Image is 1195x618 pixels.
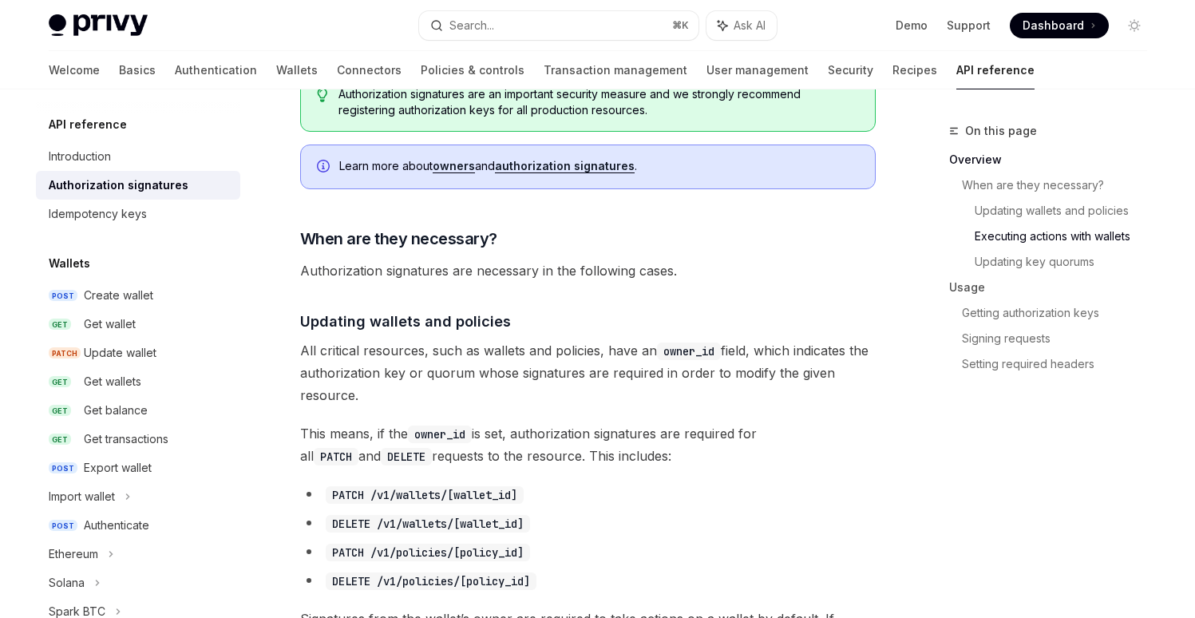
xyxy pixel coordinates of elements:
[408,426,472,443] code: owner_id
[300,422,876,467] span: This means, if the is set, authorization signatures are required for all and requests to the reso...
[36,281,240,310] a: POSTCreate wallet
[84,286,153,305] div: Create wallet
[706,51,809,89] a: User management
[84,315,136,334] div: Get wallet
[300,311,511,332] span: Updating wallets and policies
[36,142,240,171] a: Introduction
[84,430,168,449] div: Get transactions
[36,200,240,228] a: Idempotency keys
[672,19,689,32] span: ⌘ K
[49,14,148,37] img: light logo
[975,198,1160,224] a: Updating wallets and policies
[300,259,876,282] span: Authorization signatures are necessary in the following cases.
[657,343,721,360] code: owner_id
[381,448,432,465] code: DELETE
[962,326,1160,351] a: Signing requests
[49,573,85,592] div: Solana
[36,367,240,396] a: GETGet wallets
[949,147,1160,172] a: Overview
[495,159,635,173] a: authorization signatures
[949,275,1160,300] a: Usage
[544,51,687,89] a: Transaction management
[36,396,240,425] a: GETGet balance
[314,448,358,465] code: PATCH
[975,249,1160,275] a: Updating key quorums
[84,372,141,391] div: Get wallets
[1023,18,1084,34] span: Dashboard
[433,159,475,173] a: owners
[706,11,777,40] button: Ask AI
[947,18,991,34] a: Support
[49,176,188,195] div: Authorization signatures
[317,160,333,176] svg: Info
[419,11,698,40] button: Search...⌘K
[1122,13,1147,38] button: Toggle dark mode
[449,16,494,35] div: Search...
[339,158,859,174] span: Learn more about and .
[49,147,111,166] div: Introduction
[965,121,1037,141] span: On this page
[84,343,156,362] div: Update wallet
[896,18,928,34] a: Demo
[49,204,147,224] div: Idempotency keys
[326,515,530,533] code: DELETE /v1/wallets/[wallet_id]
[326,544,530,561] code: PATCH /v1/policies/[policy_id]
[1010,13,1109,38] a: Dashboard
[49,434,71,446] span: GET
[892,51,937,89] a: Recipes
[84,516,149,535] div: Authenticate
[36,425,240,454] a: GETGet transactions
[84,458,152,477] div: Export wallet
[276,51,318,89] a: Wallets
[36,310,240,339] a: GETGet wallet
[956,51,1035,89] a: API reference
[175,51,257,89] a: Authentication
[337,51,402,89] a: Connectors
[975,224,1160,249] a: Executing actions with wallets
[300,228,497,250] span: When are they necessary?
[49,520,77,532] span: POST
[49,462,77,474] span: POST
[49,487,115,506] div: Import wallet
[734,18,766,34] span: Ask AI
[962,351,1160,377] a: Setting required headers
[49,254,90,273] h5: Wallets
[49,545,98,564] div: Ethereum
[962,300,1160,326] a: Getting authorization keys
[49,347,81,359] span: PATCH
[338,86,858,118] span: Authorization signatures are an important security measure and we strongly recommend registering ...
[36,454,240,482] a: POSTExport wallet
[84,401,148,420] div: Get balance
[421,51,524,89] a: Policies & controls
[317,88,328,102] svg: Tip
[36,171,240,200] a: Authorization signatures
[36,511,240,540] a: POSTAuthenticate
[49,115,127,134] h5: API reference
[49,290,77,302] span: POST
[119,51,156,89] a: Basics
[300,339,876,406] span: All critical resources, such as wallets and policies, have an field, which indicates the authoriz...
[326,572,536,590] code: DELETE /v1/policies/[policy_id]
[49,376,71,388] span: GET
[326,486,524,504] code: PATCH /v1/wallets/[wallet_id]
[49,405,71,417] span: GET
[36,339,240,367] a: PATCHUpdate wallet
[962,172,1160,198] a: When are they necessary?
[49,319,71,331] span: GET
[828,51,873,89] a: Security
[49,51,100,89] a: Welcome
